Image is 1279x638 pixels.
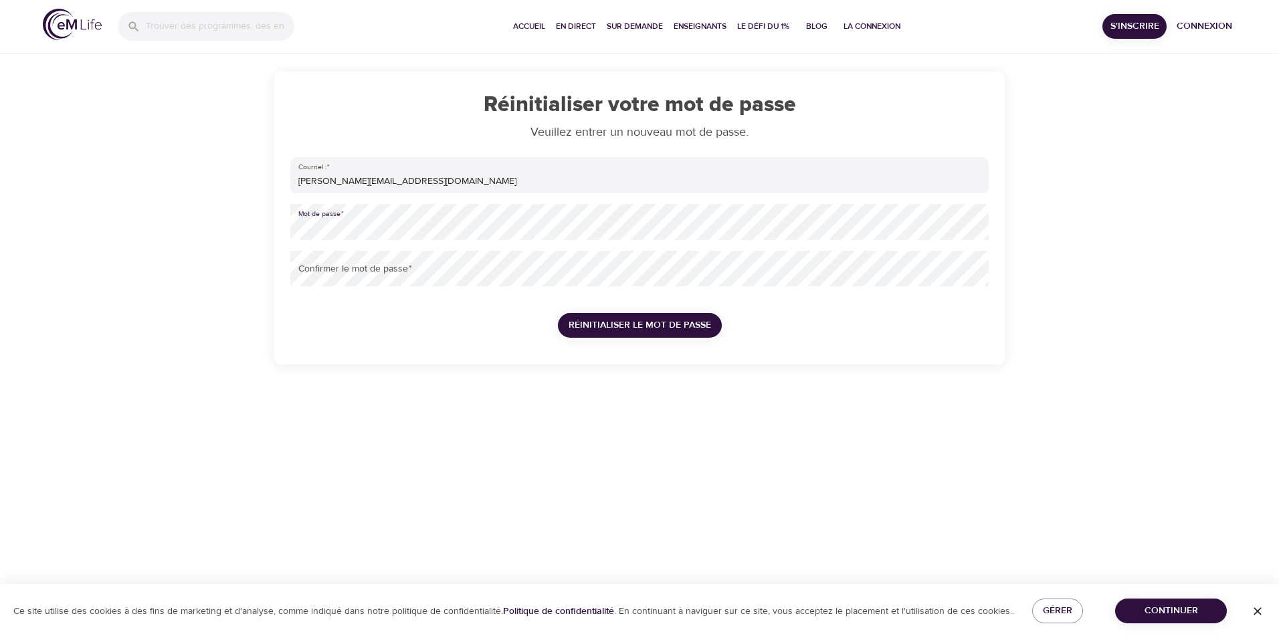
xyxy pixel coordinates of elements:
[1108,18,1161,35] span: S'inscrire
[607,19,663,33] span: Sur demande
[1172,14,1236,39] button: Connexion
[801,19,833,33] span: Blog
[513,19,545,33] span: Accueil
[1102,14,1167,39] button: S'inscrire
[1032,599,1083,623] button: Gérer
[503,605,614,617] a: Politique de confidentialité
[556,19,596,33] span: En direct
[674,19,726,33] span: Enseignants
[1043,603,1072,619] span: Gérer
[558,313,722,338] button: Réinitialiser le mot de passe
[290,93,989,118] h1: Réinitialiser votre mot de passe
[43,9,102,40] img: logo
[844,19,900,33] span: La Connexion
[146,12,294,41] input: Trouver des programmes, des enseignants, etc...
[290,123,989,141] p: Veuillez entrer un nouveau mot de passe.
[737,19,790,33] span: Le défi du 1%
[1115,599,1227,623] button: Continuer
[569,317,711,334] span: Réinitialiser le mot de passe
[1126,603,1216,619] span: Continuer
[1177,18,1231,35] span: Connexion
